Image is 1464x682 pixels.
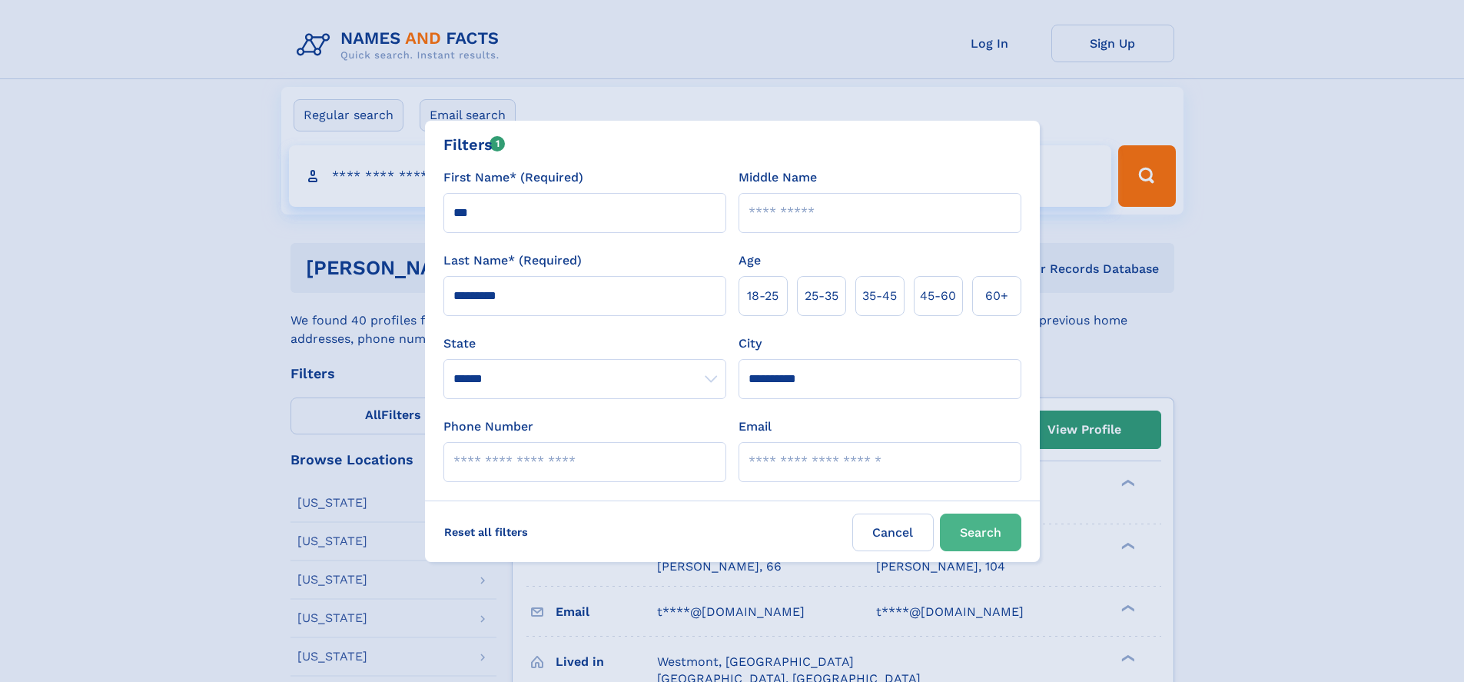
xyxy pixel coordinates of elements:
label: Last Name* (Required) [443,251,582,270]
button: Search [940,514,1021,551]
div: Filters [443,133,506,156]
label: First Name* (Required) [443,168,583,187]
label: Phone Number [443,418,533,436]
label: Middle Name [739,168,817,187]
label: City [739,334,762,353]
label: Age [739,251,761,270]
label: Cancel [852,514,934,551]
span: 18‑25 [747,287,778,305]
span: 45‑60 [920,287,956,305]
span: 35‑45 [862,287,897,305]
span: 60+ [985,287,1008,305]
span: 25‑35 [805,287,838,305]
label: Email [739,418,772,436]
label: Reset all filters [434,514,538,551]
label: State [443,334,726,353]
